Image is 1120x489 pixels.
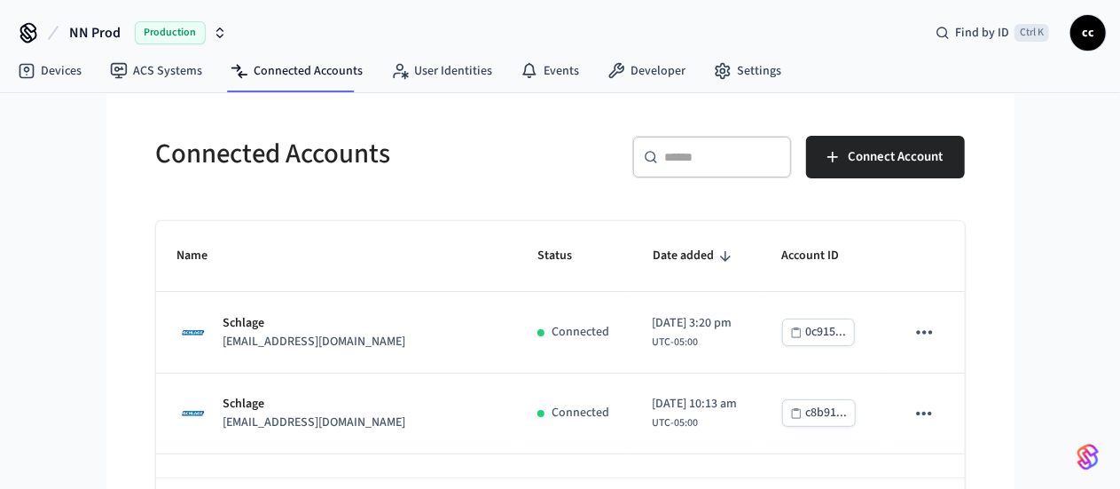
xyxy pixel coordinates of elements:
span: Status [537,242,595,270]
div: Find by IDCtrl K [921,17,1063,49]
button: 0c915... [782,319,855,346]
button: cc [1070,15,1106,51]
div: 0c915... [806,321,847,343]
span: UTC-05:00 [653,335,699,351]
span: Connect Account [849,146,944,169]
p: Schlage [223,395,406,414]
img: SeamLogoGradient.69752ec5.svg [1077,443,1099,471]
a: Settings [700,55,795,87]
a: Devices [4,55,96,87]
span: Name [177,242,231,270]
a: Developer [593,55,700,87]
span: Find by ID [955,24,1009,42]
div: America/Bogota [653,314,732,351]
a: Events [506,55,593,87]
span: UTC-05:00 [653,415,699,431]
span: cc [1072,17,1104,49]
button: Connect Account [806,136,965,178]
span: Production [135,21,206,44]
p: Connected [552,404,609,422]
img: Google [7,201,59,216]
span: Iniciar sesión [7,143,76,156]
span: Ver ahorros [7,114,68,128]
span: Regístrate con Apple [51,260,161,273]
a: Connected Accounts [216,55,377,87]
span: Regístrate ahora [7,173,95,186]
a: User Identities [377,55,506,87]
p: [EMAIL_ADDRESS][DOMAIN_NAME] [223,333,406,351]
div: America/Bogota [653,395,738,431]
span: Ctrl K [1014,24,1049,42]
h5: Connected Accounts [156,136,550,172]
img: Schlage Logo, Square [177,398,209,430]
span: Regístrate con Facebook [74,221,206,234]
img: Facebook [7,221,74,235]
p: Schlage [223,314,406,333]
img: Apple [7,260,51,274]
button: c8b91... [782,399,856,427]
span: Account ID [782,242,863,270]
span: [DATE] 10:13 am [653,395,738,414]
div: c8b91... [806,402,848,424]
p: Connected [552,323,609,342]
img: Schlage Logo, Square [177,317,209,349]
img: Email [7,241,51,255]
p: [EMAIL_ADDRESS][DOMAIN_NAME] [223,414,406,432]
span: cashback [163,110,215,125]
span: Regístrate con Email [51,241,161,254]
span: [DATE] 3:20 pm [653,314,732,333]
span: Date added [653,242,737,270]
span: NN Prod [69,22,121,43]
span: Regístrate con Google [59,201,177,215]
a: ACS Systems [96,55,216,87]
span: Regístrate ahora [7,143,95,156]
